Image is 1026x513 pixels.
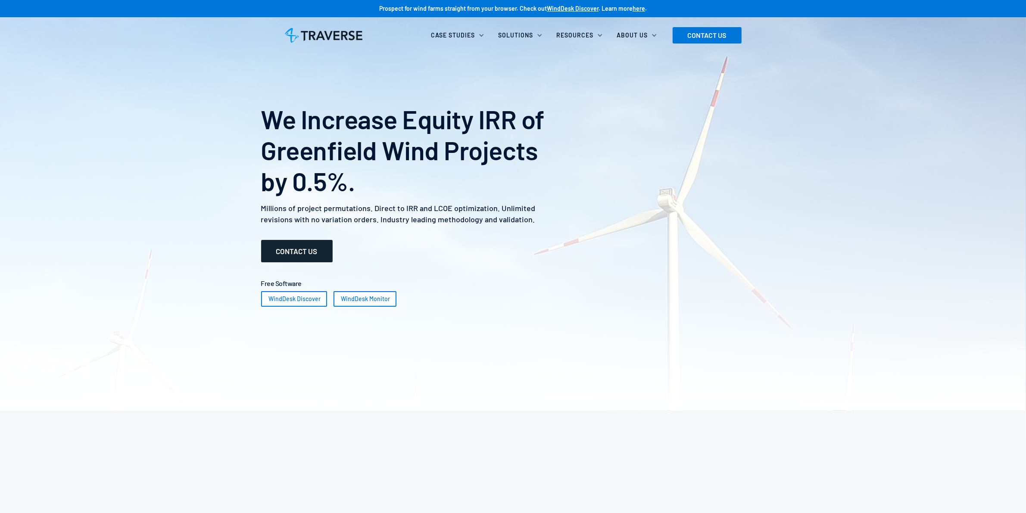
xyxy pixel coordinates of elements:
[552,26,612,45] div: Resources
[334,291,396,307] a: WindDesk Monitor
[379,5,547,12] strong: Prospect for wind farms straight from your browser. Check out
[617,31,648,40] div: About Us
[557,31,594,40] div: Resources
[633,5,645,12] a: here
[261,240,333,262] a: CONTACT US
[645,5,647,12] strong: .
[431,31,475,40] div: Case Studies
[261,280,765,287] h2: Free Software
[426,26,493,45] div: Case Studies
[261,203,564,224] p: Millions of project permutations. Direct to IRR and LCOE optimization. Unlimited revisions with n...
[673,27,742,44] a: CONTACT US
[261,103,564,196] h1: We Increase Equity IRR of Greenfield Wind Projects by 0.5%.
[547,5,599,12] a: WindDesk Discover
[493,26,552,45] div: Solutions
[612,26,666,45] div: About Us
[261,291,327,307] a: WindDesk Discover
[599,5,633,12] strong: . Learn more
[499,31,533,40] div: Solutions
